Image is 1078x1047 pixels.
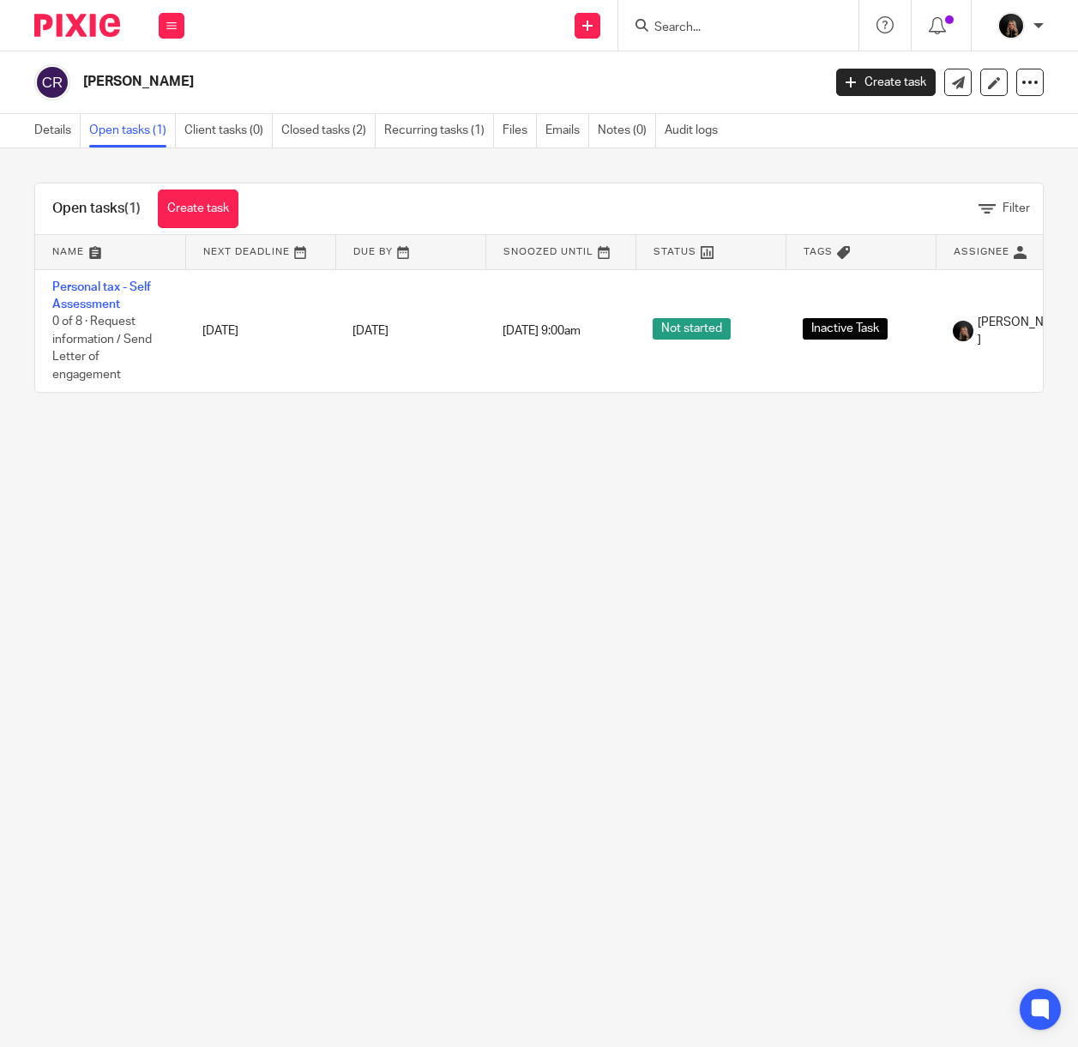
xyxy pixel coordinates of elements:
img: Pixie [34,14,120,37]
a: Personal tax - Self Assessment [52,281,151,310]
td: [DATE] [185,269,335,392]
span: Tags [804,247,833,256]
span: Snoozed Until [503,247,593,256]
a: Create task [836,69,936,96]
span: [PERSON_NAME] [978,314,1069,349]
span: [DATE] [352,325,388,337]
img: svg%3E [34,64,70,100]
span: Status [653,247,696,256]
a: Details [34,114,81,147]
a: Emails [545,114,589,147]
a: Closed tasks (2) [281,114,376,147]
span: Filter [1003,202,1030,214]
img: 455A9867.jpg [997,12,1025,39]
span: 0 of 8 · Request information / Send Letter of engagement [52,316,152,381]
span: Inactive Task [803,318,888,340]
span: [DATE] 9:00am [503,325,581,337]
a: Audit logs [665,114,726,147]
input: Search [653,21,807,36]
h2: [PERSON_NAME] [83,73,665,91]
span: (1) [124,202,141,215]
a: Recurring tasks (1) [384,114,494,147]
a: Open tasks (1) [89,114,176,147]
img: 455A9867.jpg [953,321,973,341]
h1: Open tasks [52,200,141,218]
a: Create task [158,190,238,228]
span: Not started [653,318,731,340]
a: Notes (0) [598,114,656,147]
a: Files [503,114,537,147]
a: Client tasks (0) [184,114,273,147]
